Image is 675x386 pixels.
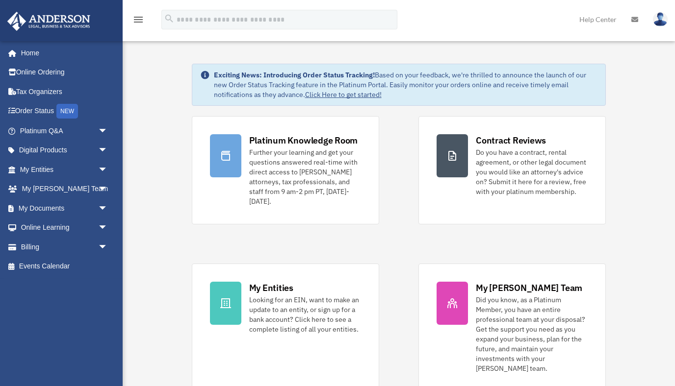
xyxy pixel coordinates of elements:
div: NEW [56,104,78,119]
div: Do you have a contract, rental agreement, or other legal document you would like an attorney's ad... [476,147,588,196]
span: arrow_drop_down [98,141,118,161]
a: Contract Reviews Do you have a contract, rental agreement, or other legal document you would like... [418,116,606,224]
a: Billingarrow_drop_down [7,237,123,257]
div: Did you know, as a Platinum Member, you have an entire professional team at your disposal? Get th... [476,295,588,373]
span: arrow_drop_down [98,218,118,238]
a: Online Ordering [7,63,123,82]
i: menu [132,14,144,25]
span: arrow_drop_down [98,237,118,257]
div: Platinum Knowledge Room [249,134,358,146]
div: Further your learning and get your questions answered real-time with direct access to [PERSON_NAM... [249,147,361,206]
div: My Entities [249,282,293,294]
a: Online Learningarrow_drop_down [7,218,123,238]
a: menu [132,17,144,25]
a: My Entitiesarrow_drop_down [7,160,123,179]
a: Events Calendar [7,257,123,276]
span: arrow_drop_down [98,198,118,218]
a: My Documentsarrow_drop_down [7,198,123,218]
a: Tax Organizers [7,82,123,101]
a: Digital Productsarrow_drop_down [7,141,123,160]
img: Anderson Advisors Platinum Portal [4,12,93,31]
a: Platinum Knowledge Room Further your learning and get your questions answered real-time with dire... [192,116,379,224]
a: Click Here to get started! [305,90,382,99]
i: search [164,13,175,24]
span: arrow_drop_down [98,179,118,199]
span: arrow_drop_down [98,121,118,141]
img: User Pic [653,12,668,26]
strong: Exciting News: Introducing Order Status Tracking! [214,71,375,79]
div: Contract Reviews [476,134,546,146]
a: My [PERSON_NAME] Teamarrow_drop_down [7,179,123,199]
a: Order StatusNEW [7,101,123,121]
a: Home [7,43,118,63]
div: Looking for an EIN, want to make an update to an entity, or sign up for a bank account? Click her... [249,295,361,334]
div: My [PERSON_NAME] Team [476,282,582,294]
div: Based on your feedback, we're thrilled to announce the launch of our new Order Status Tracking fe... [214,70,598,99]
span: arrow_drop_down [98,160,118,180]
a: Platinum Q&Aarrow_drop_down [7,121,123,141]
